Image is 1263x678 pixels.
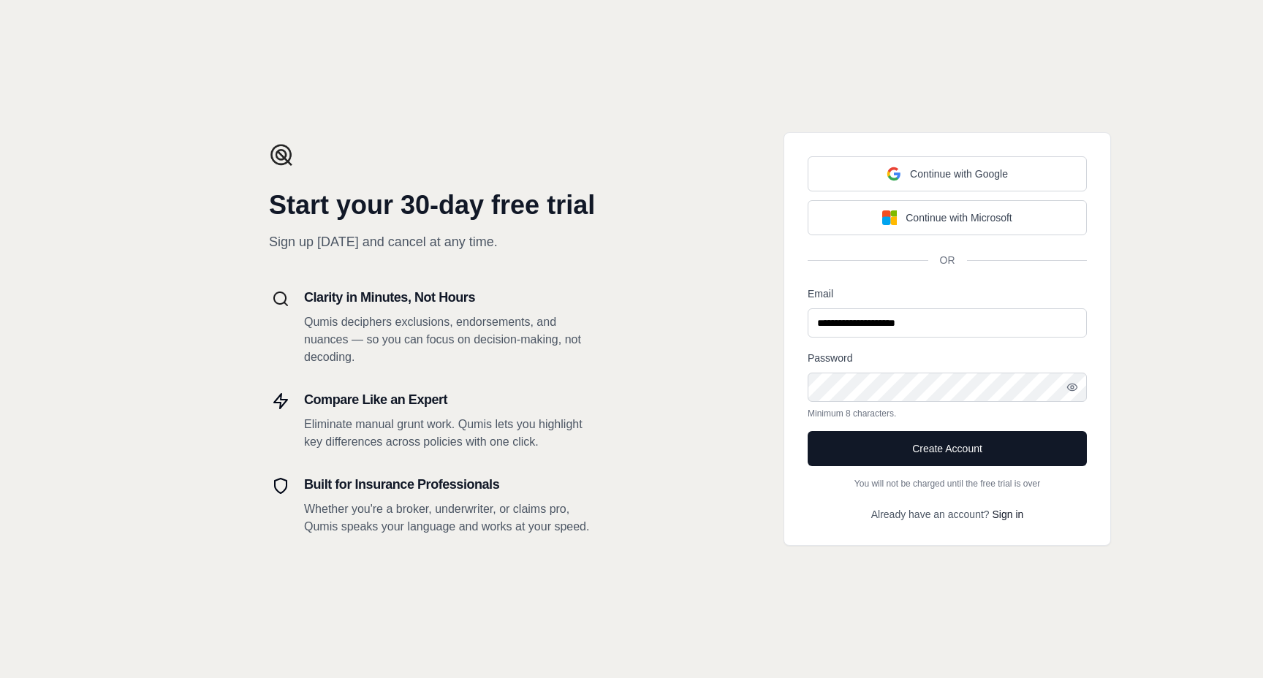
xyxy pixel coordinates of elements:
h3: Built for Insurance Professionals [304,474,596,495]
p: You will not be charged until the free trial is over [808,478,1087,490]
h3: Clarity in Minutes, Not Hours [304,287,596,308]
h3: Compare Like an Expert [304,389,596,410]
p: Qumis deciphers exclusions, endorsements, and nuances — so you can focus on decision-making, not ... [304,313,596,366]
button: Continue with Microsoft [808,200,1087,235]
a: Sign in [992,508,1023,520]
button: Create Account [808,431,1087,466]
button: Continue with Google [808,156,1087,191]
label: Password [808,352,852,364]
img: Qumis Logo [269,142,294,167]
p: Eliminate manual grunt work. Qumis lets you highlight key differences across policies with one cl... [304,416,596,451]
img: Search Icon [272,290,289,308]
span: OR [928,253,967,267]
p: Whether you're a broker, underwriter, or claims pro, Qumis speaks your language and works at your... [304,500,596,536]
label: Email [808,288,833,300]
p: Sign up [DATE] and cancel at any time. [269,232,596,252]
div: Continue with Microsoft [882,210,1012,225]
div: Continue with Google [887,167,1008,181]
h1: Start your 30-day free trial [269,191,596,220]
p: Minimum 8 characters. [808,408,1087,419]
p: Already have an account? [808,507,1087,522]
